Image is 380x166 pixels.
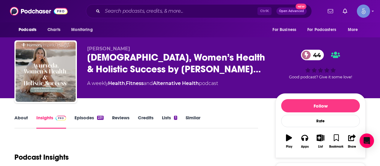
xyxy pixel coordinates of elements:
a: Fitness [126,80,144,86]
span: Charts [47,26,60,34]
img: Podchaser Pro [56,116,66,121]
a: About [14,115,28,129]
button: Open AdvancedNew [276,8,307,15]
div: Share [348,145,356,149]
span: , [125,80,126,86]
span: Logged in as Spiral5-G1 [357,5,370,18]
button: Play [281,130,297,152]
a: InsightsPodchaser Pro [36,115,66,129]
span: 44 [307,50,324,60]
button: Follow [281,99,360,112]
input: Search podcasts, credits, & more... [102,6,257,16]
a: Show notifications dropdown [340,6,350,16]
a: 44 [301,50,324,60]
span: For Business [272,26,296,34]
button: Show profile menu [357,5,370,18]
div: Bookmark [329,145,343,149]
span: and [144,80,153,86]
div: Open Intercom Messenger [360,133,374,148]
button: open menu [14,24,44,36]
button: Apps [297,130,312,152]
button: List [313,130,328,152]
a: Reviews [112,115,129,129]
div: Search podcasts, credits, & more... [86,4,312,18]
a: Similar [186,115,200,129]
div: 44Good podcast? Give it some love! [275,46,366,83]
div: 231 [97,116,104,120]
div: Apps [301,145,309,149]
h1: Podcast Insights [14,153,69,162]
img: Podchaser - Follow, Share and Rate Podcasts [10,5,68,17]
span: Good podcast? Give it some love! [289,75,352,79]
div: 1 [174,116,177,120]
a: Show notifications dropdown [325,6,336,16]
button: open menu [67,24,100,36]
img: User Profile [357,5,370,18]
a: Health [108,80,125,86]
span: Ctrl K [257,7,272,15]
a: Alternative Health [153,80,199,86]
a: Credits [138,115,154,129]
button: open menu [303,24,345,36]
a: Lists1 [162,115,177,129]
span: Monitoring [71,26,93,34]
div: Rate [281,115,360,127]
span: Podcasts [19,26,36,34]
button: open menu [268,24,304,36]
span: New [296,4,306,9]
button: open menu [344,24,366,36]
div: Play [286,145,292,149]
img: Ayurveda, Women’s Health & Holistic Success by Harmony Inspired Health [16,42,76,102]
span: For Podcasters [307,26,336,34]
div: A weekly podcast [87,80,218,87]
a: Charts [44,24,64,36]
a: Episodes231 [74,115,104,129]
button: Share [344,130,360,152]
span: More [348,26,358,34]
span: [PERSON_NAME] [87,46,130,52]
span: Open Advanced [279,10,304,13]
div: List [318,145,323,149]
button: Bookmark [328,130,344,152]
